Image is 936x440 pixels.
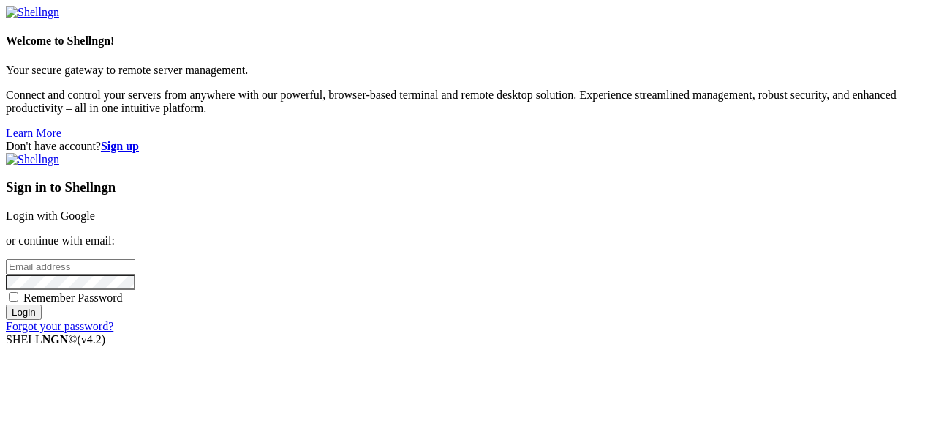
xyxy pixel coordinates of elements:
input: Email address [6,259,135,275]
div: Don't have account? [6,140,930,153]
img: Shellngn [6,153,59,166]
p: Your secure gateway to remote server management. [6,64,930,77]
b: NGN [42,333,69,346]
h4: Welcome to Shellngn! [6,34,930,48]
h3: Sign in to Shellngn [6,179,930,195]
a: Learn More [6,127,61,139]
input: Login [6,305,42,320]
input: Remember Password [9,292,18,302]
span: SHELL © [6,333,105,346]
a: Forgot your password? [6,320,113,332]
span: 4.2.0 [78,333,106,346]
a: Login with Google [6,209,95,222]
img: Shellngn [6,6,59,19]
p: or continue with email: [6,234,930,247]
p: Connect and control your servers from anywhere with our powerful, browser-based terminal and remo... [6,89,930,115]
span: Remember Password [23,291,123,304]
a: Sign up [101,140,139,152]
